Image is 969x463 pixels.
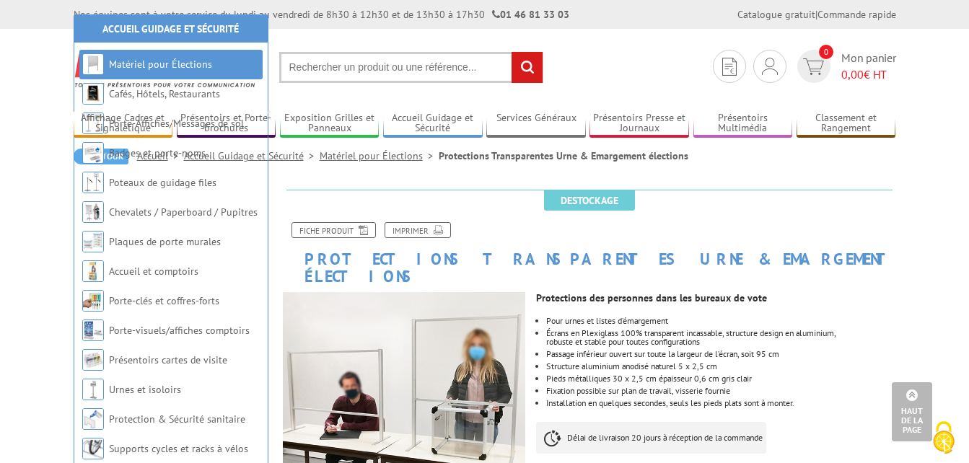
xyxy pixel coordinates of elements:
[82,438,104,459] img: Supports cycles et racks à vélos
[841,66,896,83] span: € HT
[280,112,380,136] a: Exposition Grilles et Panneaux
[109,442,248,455] a: Supports cycles et racks à vélos
[82,231,104,252] img: Plaques de porte murales
[546,399,895,407] li: Installation en quelques secondes, seuls les pieds plats sont à monter.
[177,112,276,136] a: Présentoirs et Porte-brochures
[109,324,250,337] a: Porte-visuels/affiches comptoirs
[512,52,543,83] input: rechercher
[492,8,569,21] strong: 01 46 81 33 03
[82,319,104,341] img: Porte-visuels/affiches comptoirs
[82,290,104,312] img: Porte-clés et coffres-forts
[82,83,104,105] img: Cafés, Hôtels, Restaurants
[841,67,864,81] span: 0,00
[803,58,824,75] img: devis rapide
[109,413,245,425] a: Protection & Sécurité sanitaire
[109,265,198,278] a: Accueil et comptoirs
[819,45,833,59] span: 0
[892,382,932,441] a: Haut de la page
[439,149,688,163] li: Protections Transparentes Urne & Emargement élections
[536,422,766,454] p: Délai de livraison 20 jours à réception de la commande
[817,8,896,21] a: Commande rapide
[82,408,104,430] img: Protection & Sécurité sanitaire
[918,414,969,463] button: Cookies (fenêtre modale)
[546,362,895,371] li: Structure aluminium anodisé naturel 5 x 2,5 cm
[74,112,173,136] a: Affichage Cadres et Signalétique
[102,22,239,35] a: Accueil Guidage et Sécurité
[82,53,104,75] img: Matériel pour Élections
[486,112,586,136] a: Services Généraux
[109,87,220,100] a: Cafés, Hôtels, Restaurants
[546,350,895,358] li: Passage inférieur ouvert sur toute la largeur de l’écran, soit 95 cm
[82,142,104,164] img: Badges et porte-noms
[320,149,439,162] a: Matériel pour Élections
[82,379,104,400] img: Urnes et isoloirs
[109,176,216,189] a: Poteaux de guidage files
[797,112,896,136] a: Classement et Rangement
[109,235,221,248] a: Plaques de porte murales
[544,190,635,211] span: Destockage
[536,291,767,304] strong: Protections des personnes dans les bureaux de vote
[109,58,212,71] a: Matériel pour Élections
[82,201,104,223] img: Chevalets / Paperboard / Pupitres
[722,58,737,76] img: devis rapide
[546,387,895,395] li: Fixation possible sur plan de travail, visserie fournie
[589,112,689,136] a: Présentoirs Presse et Journaux
[546,317,895,325] li: Pour urnes et listes d’émargement
[794,50,896,83] a: devis rapide 0 Mon panier 0,00€ HT
[841,50,896,83] span: Mon panier
[74,7,569,22] div: Nos équipes sont à votre service du lundi au vendredi de 8h30 à 12h30 et de 13h30 à 17h30
[546,374,895,383] li: Pieds métalliques 30 x 2,5 cm épaisseur 0,6 cm gris clair
[383,112,483,136] a: Accueil Guidage et Sécurité
[109,206,258,219] a: Chevalets / Paperboard / Pupitres
[546,329,895,338] div: Écrans en Plexiglass 100% transparent incassable, structure design en aluminium,
[109,353,227,366] a: Présentoirs cartes de visite
[291,222,376,238] a: Fiche produit
[82,349,104,371] img: Présentoirs cartes de visite
[762,58,778,75] img: devis rapide
[385,222,451,238] a: Imprimer
[109,146,206,159] a: Badges et porte-noms
[109,383,181,396] a: Urnes et isoloirs
[693,112,793,136] a: Présentoirs Multimédia
[82,172,104,193] img: Poteaux de guidage files
[737,8,815,21] a: Catalogue gratuit
[546,338,895,346] div: robuste et stable pour toutes configurations
[737,7,896,22] div: |
[926,420,962,456] img: Cookies (fenêtre modale)
[109,294,219,307] a: Porte-clés et coffres-forts
[279,52,543,83] input: Rechercher un produit ou une référence...
[82,260,104,282] img: Accueil et comptoirs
